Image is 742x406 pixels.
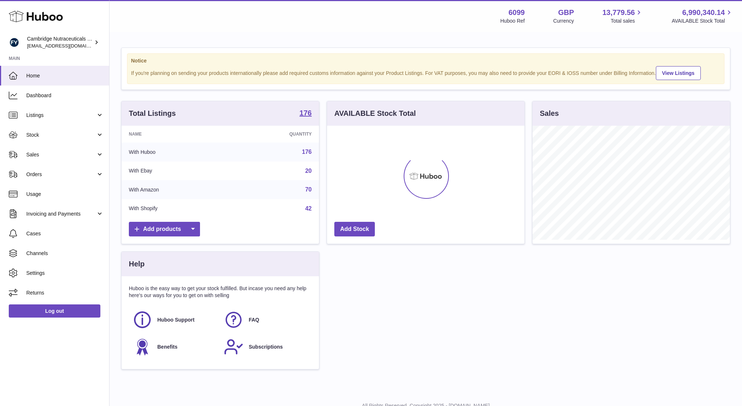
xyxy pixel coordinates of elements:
[224,310,308,330] a: FAQ
[157,344,177,350] span: Benefits
[26,72,104,79] span: Home
[300,109,312,118] a: 176
[157,316,195,323] span: Huboo Support
[249,344,282,350] span: Subscriptions
[672,18,733,24] span: AVAILABLE Stock Total
[132,337,216,357] a: Benefits
[224,337,308,357] a: Subscriptions
[611,18,643,24] span: Total sales
[26,171,96,178] span: Orders
[27,43,107,49] span: [EMAIL_ADDRESS][DOMAIN_NAME]
[230,126,319,143] th: Quantity
[26,92,104,99] span: Dashboard
[26,250,104,257] span: Channels
[305,205,312,212] a: 42
[672,8,733,24] a: 6,990,340.14 AVAILABLE Stock Total
[26,289,104,296] span: Returns
[558,8,574,18] strong: GBP
[131,65,720,80] div: If you're planning on sending your products internationally please add required customs informati...
[9,304,100,318] a: Log out
[302,149,312,155] a: 176
[26,270,104,277] span: Settings
[500,18,525,24] div: Huboo Ref
[540,109,559,118] h3: Sales
[334,109,416,118] h3: AVAILABLE Stock Total
[26,132,96,139] span: Stock
[656,66,701,80] a: View Listings
[122,162,230,181] td: With Ebay
[334,222,375,237] a: Add Stock
[129,259,145,269] h3: Help
[122,180,230,199] td: With Amazon
[249,316,259,323] span: FAQ
[122,126,230,143] th: Name
[9,37,20,48] img: huboo@camnutra.com
[300,109,312,117] strong: 176
[122,199,230,218] td: With Shopify
[602,8,643,24] a: 13,779.56 Total sales
[682,8,725,18] span: 6,990,340.14
[26,191,104,198] span: Usage
[26,230,104,237] span: Cases
[129,109,176,118] h3: Total Listings
[27,35,93,49] div: Cambridge Nutraceuticals Ltd
[122,143,230,162] td: With Huboo
[305,168,312,174] a: 20
[602,8,635,18] span: 13,779.56
[132,310,216,330] a: Huboo Support
[26,151,96,158] span: Sales
[129,285,312,299] p: Huboo is the easy way to get your stock fulfilled. But incase you need any help here's our ways f...
[131,57,720,64] strong: Notice
[129,222,200,237] a: Add products
[305,186,312,193] a: 70
[26,210,96,217] span: Invoicing and Payments
[508,8,525,18] strong: 6099
[26,112,96,119] span: Listings
[553,18,574,24] div: Currency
